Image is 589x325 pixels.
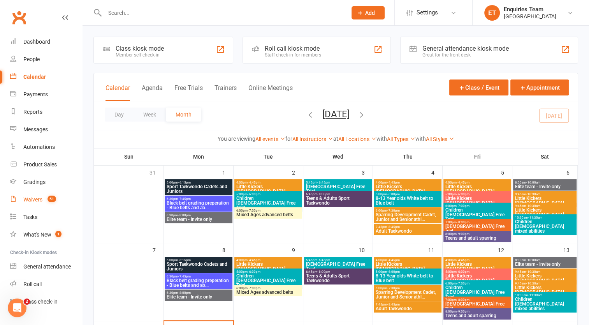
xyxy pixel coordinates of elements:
span: Sparring Development Cadet, Junior and Senior athl... [375,290,440,299]
div: 31 [149,166,164,178]
button: Class / Event [449,79,508,95]
div: Reports [23,109,42,115]
span: 6:00pm [375,286,440,290]
button: Online Meetings [248,84,293,101]
div: Waivers [23,196,42,203]
span: 8-13 Year olds White belt to Blue belt [375,274,440,283]
button: [DATE] [322,109,350,120]
span: 6:30pm [166,197,231,201]
th: Thu [373,148,443,165]
span: Adult Taekwondo [375,306,440,311]
span: 4:00pm [375,181,440,184]
span: - 10:30am [526,204,540,208]
a: Payments [10,86,82,103]
iframe: Intercom live chat [8,299,26,317]
span: Children [DEMOGRAPHIC_DATA] Free Trial [445,208,510,222]
span: Settings [417,4,438,21]
div: Roll call kiosk mode [265,45,321,52]
a: People [10,51,82,68]
th: Wed [303,148,373,165]
span: Adult Taekwondo [375,229,440,233]
strong: with [415,136,426,142]
span: Mixed Ages advanced belts [236,212,301,217]
span: 6:00pm [236,209,301,212]
span: Add [365,10,375,16]
a: All Instructors [292,136,333,142]
span: 4:00pm [445,258,510,262]
span: Little Kickers [DEMOGRAPHIC_DATA] [515,196,575,205]
div: Staff check-in for members [265,52,321,58]
span: Teens & Adults Sport Taekwondo [306,196,370,205]
span: - 7:45pm [178,197,191,201]
div: 7 [153,243,164,256]
span: 8:00am [515,258,575,262]
span: Children [DEMOGRAPHIC_DATA] mixed abilities [515,219,575,233]
span: 51 [47,196,56,202]
span: - 7:30pm [387,286,400,290]
th: Sat [512,148,578,165]
span: - 6:00pm [457,193,469,196]
a: Messages [10,121,82,138]
span: 5:00pm [166,181,231,184]
span: 4:00pm [236,258,301,262]
span: - 6:15pm [178,181,191,184]
div: Tasks [23,214,37,220]
span: - 8:00pm [317,193,330,196]
a: Roll call [10,276,82,293]
span: Little Kickers [DEMOGRAPHIC_DATA] [375,262,440,271]
span: Children [DEMOGRAPHIC_DATA] Free Trial [445,285,510,299]
th: Fri [443,148,512,165]
span: 8-13 Year olds White belt to Blue belt [375,196,440,205]
span: 9:45am [515,204,575,208]
span: - 9:00pm [457,310,469,313]
span: 4:00pm [236,181,301,184]
div: Class check-in [23,299,58,305]
span: 7:00pm [445,221,510,224]
span: - 4:45pm [248,258,260,262]
span: - 7:00pm [457,282,469,285]
strong: for [285,136,292,142]
strong: You are viewing [218,136,255,142]
button: Week [134,108,166,122]
div: 5 [501,166,512,178]
div: [GEOGRAPHIC_DATA] [504,13,556,20]
div: Calendar [23,74,46,80]
span: 6:30pm [166,214,231,217]
span: Sport Taekwondo Cadets and Juniors [166,262,231,271]
div: Messages [23,126,48,132]
div: ET [484,5,500,21]
span: 5:45pm [306,258,370,262]
div: Class kiosk mode [116,45,164,52]
span: Little Kickers [DEMOGRAPHIC_DATA] [445,274,510,283]
span: - 8:00pm [178,214,191,217]
a: Calendar [10,68,82,86]
span: - 11:30am [528,216,542,219]
span: Teens & Adults Sport Taekwondo [306,274,370,283]
a: What's New1 [10,226,82,244]
span: - 7:45pm [178,275,191,278]
span: Children [DEMOGRAPHIC_DATA] mixed abilities [515,297,575,311]
div: 13 [563,243,577,256]
span: 6:45pm [306,193,370,196]
span: Children [DEMOGRAPHIC_DATA] Free Trial [236,196,301,210]
span: - 10:30am [526,270,540,274]
span: 4:00pm [375,258,440,262]
span: - 7:30pm [387,209,400,212]
div: Great for the front desk [422,52,509,58]
span: Little Kickers [DEMOGRAPHIC_DATA] [445,184,510,194]
button: Add [352,6,385,19]
span: 7:45pm [375,225,440,229]
span: [DEMOGRAPHIC_DATA] Free Trial [306,184,370,194]
div: Enquiries Team [504,6,556,13]
span: Little Kickers [DEMOGRAPHIC_DATA] [445,262,510,271]
div: 8 [222,243,233,256]
div: 1 [222,166,233,178]
button: Day [105,108,134,122]
span: 6:00pm [236,286,301,290]
span: - 6:00pm [248,270,260,274]
span: Little Kickers [DEMOGRAPHIC_DATA] [236,262,301,271]
span: Teens and adult sparring [445,236,510,240]
span: - 9:00pm [457,232,469,236]
span: Sport Taekwondo Cadets and Juniors [166,184,231,194]
div: 6 [566,166,577,178]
